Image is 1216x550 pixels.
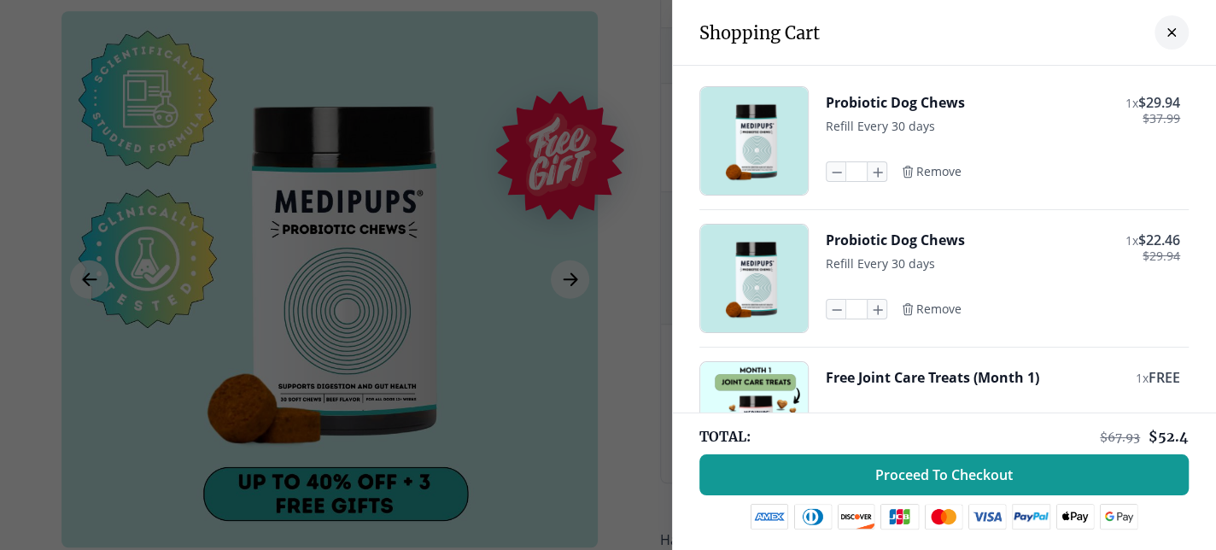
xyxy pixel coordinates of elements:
[1012,504,1050,530] img: paypal
[700,362,808,470] img: Free Joint Care Treats (Month 1)
[751,504,788,530] img: amex
[1149,428,1189,445] span: $ 52.4
[1149,368,1180,387] span: FREE
[826,368,1039,387] button: Free Joint Care Treats (Month 1)
[699,427,751,446] span: TOTAL:
[916,164,962,179] span: Remove
[826,255,935,272] span: Refill Every 30 days
[699,454,1189,495] button: Proceed To Checkout
[826,93,965,112] button: Probiotic Dog Chews
[1143,112,1180,126] span: $ 37.99
[1125,232,1138,249] span: 1 x
[826,231,965,249] button: Probiotic Dog Chews
[1100,504,1138,530] img: google
[1056,504,1094,530] img: apple
[1143,249,1180,263] span: $ 29.94
[1138,231,1180,249] span: $ 22.46
[901,164,962,179] button: Remove
[880,504,919,530] img: jcb
[838,504,875,530] img: discover
[1138,93,1180,112] span: $ 29.94
[1155,15,1189,50] button: close-cart
[925,504,962,530] img: mastercard
[826,118,935,134] span: Refill Every 30 days
[1136,370,1149,386] span: 1 x
[901,301,962,317] button: Remove
[700,225,808,332] img: Probiotic Dog Chews
[700,87,808,195] img: Probiotic Dog Chews
[699,22,820,44] h3: Shopping Cart
[968,504,1006,530] img: visa
[875,466,1013,483] span: Proceed To Checkout
[794,504,832,530] img: diners-club
[1100,430,1140,445] span: $ 67.93
[916,301,962,317] span: Remove
[1125,95,1138,111] span: 1 x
